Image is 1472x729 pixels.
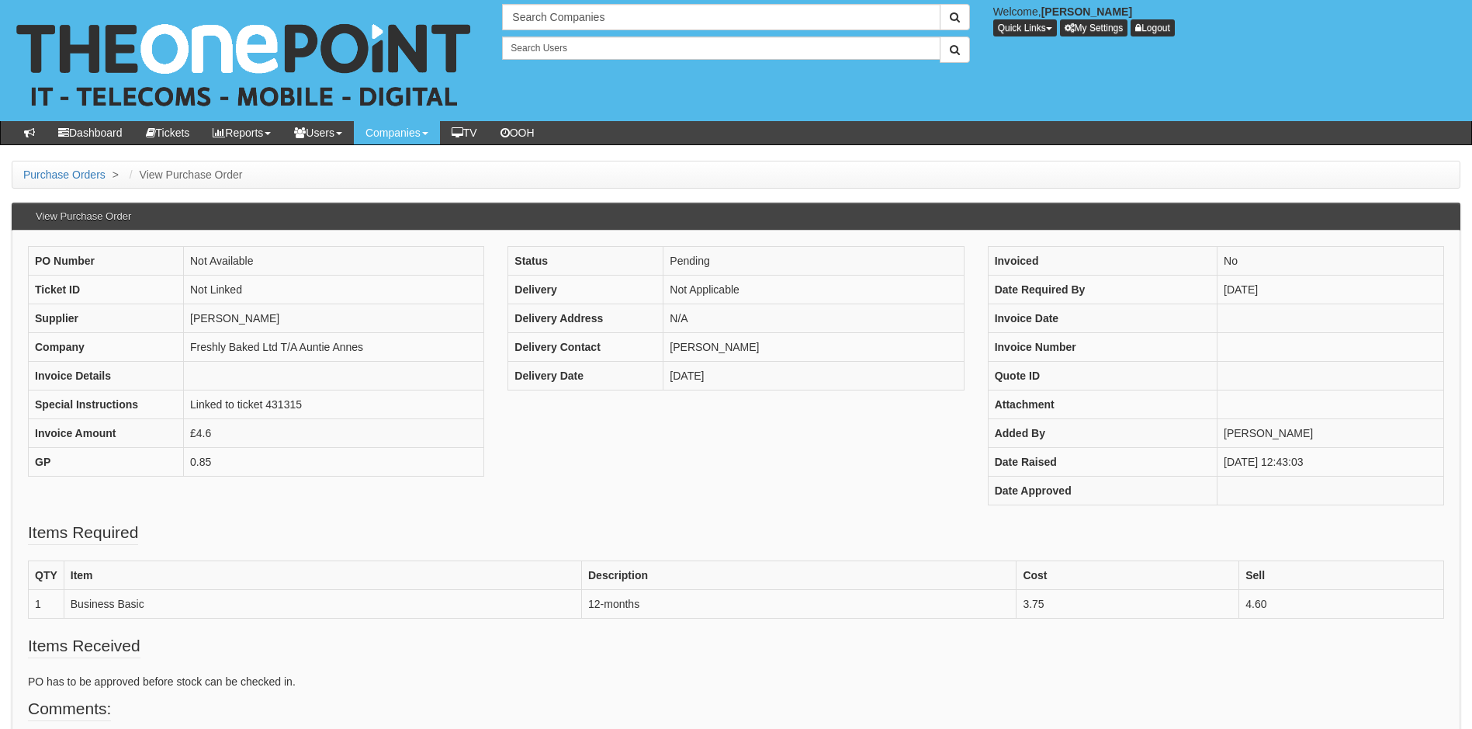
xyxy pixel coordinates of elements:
[184,247,484,276] td: Not Available
[64,561,581,590] th: Item
[29,391,184,419] th: Special Instructions
[988,419,1217,448] th: Added By
[184,333,484,362] td: Freshly Baked Ltd T/A Auntie Annes
[1217,419,1444,448] td: [PERSON_NAME]
[502,36,940,60] input: Search Users
[47,121,134,144] a: Dashboard
[663,333,964,362] td: [PERSON_NAME]
[982,4,1472,36] div: Welcome,
[508,362,663,391] th: Delivery Date
[581,561,1016,590] th: Description
[29,304,184,333] th: Supplier
[988,304,1217,333] th: Invoice Date
[29,362,184,391] th: Invoice Details
[1017,590,1239,619] td: 3.75
[28,521,138,545] legend: Items Required
[489,121,546,144] a: OOH
[184,304,484,333] td: [PERSON_NAME]
[1239,561,1444,590] th: Sell
[28,674,1444,689] p: PO has to be approved before stock can be checked in.
[64,590,581,619] td: Business Basic
[988,362,1217,391] th: Quote ID
[29,276,184,304] th: Ticket ID
[29,561,64,590] th: QTY
[184,448,484,477] td: 0.85
[184,276,484,304] td: Not Linked
[663,247,964,276] td: Pending
[1217,247,1444,276] td: No
[28,203,139,230] h3: View Purchase Order
[282,121,354,144] a: Users
[440,121,489,144] a: TV
[1131,19,1175,36] a: Logout
[201,121,282,144] a: Reports
[29,448,184,477] th: GP
[663,276,964,304] td: Not Applicable
[581,590,1016,619] td: 12-months
[988,276,1217,304] th: Date Required By
[988,391,1217,419] th: Attachment
[1017,561,1239,590] th: Cost
[28,634,140,658] legend: Items Received
[988,448,1217,477] th: Date Raised
[354,121,440,144] a: Companies
[1239,590,1444,619] td: 4.60
[1060,19,1128,36] a: My Settings
[126,167,243,182] li: View Purchase Order
[23,168,106,181] a: Purchase Orders
[1217,276,1444,304] td: [DATE]
[988,333,1217,362] th: Invoice Number
[134,121,202,144] a: Tickets
[508,247,663,276] th: Status
[29,333,184,362] th: Company
[109,168,123,181] span: >
[663,304,964,333] td: N/A
[1217,448,1444,477] td: [DATE] 12:43:03
[508,333,663,362] th: Delivery Contact
[988,247,1217,276] th: Invoiced
[28,697,111,721] legend: Comments:
[1041,5,1132,18] b: [PERSON_NAME]
[184,419,484,448] td: £4.6
[29,419,184,448] th: Invoice Amount
[502,4,940,30] input: Search Companies
[184,391,484,419] td: Linked to ticket 431315
[993,19,1057,36] button: Quick Links
[29,247,184,276] th: PO Number
[663,362,964,391] td: [DATE]
[508,304,663,333] th: Delivery Address
[988,477,1217,505] th: Date Approved
[29,590,64,619] td: 1
[508,276,663,304] th: Delivery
